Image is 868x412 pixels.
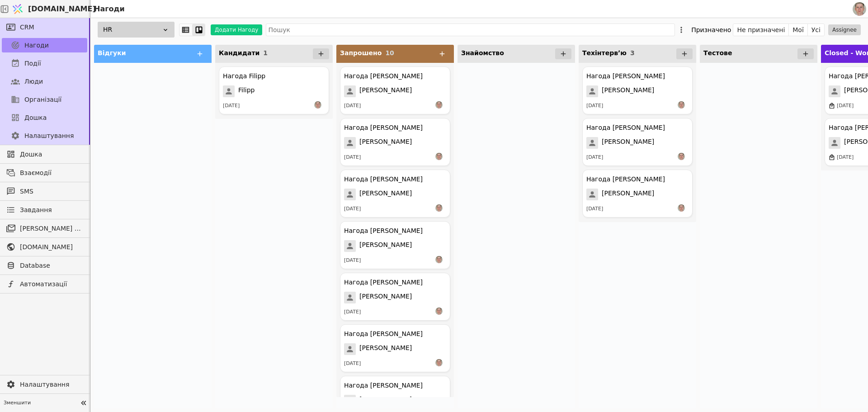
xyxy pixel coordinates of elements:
[586,102,603,110] div: [DATE]
[24,113,47,123] span: Дошка
[582,118,693,166] div: Нагода [PERSON_NAME][PERSON_NAME][DATE]РS
[2,147,87,161] a: Дошка
[435,101,443,109] img: РS
[24,59,41,68] span: Події
[678,101,685,109] img: РS
[586,205,603,213] div: [DATE]
[344,102,361,110] div: [DATE]
[340,273,450,321] div: Нагода [PERSON_NAME][PERSON_NAME][DATE]РS
[678,204,685,212] img: РS
[582,66,693,114] div: Нагода [PERSON_NAME][PERSON_NAME][DATE]РS
[20,23,34,32] span: CRM
[223,71,265,81] div: Нагода Filipp
[2,277,87,291] a: Автоматизації
[385,49,394,57] span: 10
[808,24,824,36] button: Усі
[219,66,329,114] div: Нагода FilippFilipp[DATE]РS
[630,49,635,57] span: 3
[340,170,450,218] div: Нагода [PERSON_NAME][PERSON_NAME][DATE]РS
[359,189,412,200] span: [PERSON_NAME]
[359,292,412,303] span: [PERSON_NAME]
[211,24,262,35] button: Додати Нагоду
[344,71,423,81] div: Нагода [PERSON_NAME]
[4,399,77,407] span: Зменшити
[2,240,87,254] a: [DOMAIN_NAME]
[2,377,87,392] a: Налаштування
[461,49,504,57] span: Знайомство
[435,153,443,160] img: РS
[435,359,443,366] img: РS
[582,170,693,218] div: Нагода [PERSON_NAME][PERSON_NAME][DATE]РS
[24,41,49,50] span: Нагоди
[340,324,450,372] div: Нагода [PERSON_NAME][PERSON_NAME][DATE]РS
[344,308,361,316] div: [DATE]
[2,221,87,236] a: [PERSON_NAME] розсилки
[582,49,627,57] span: Техінтервʼю
[344,175,423,184] div: Нагода [PERSON_NAME]
[359,343,412,355] span: [PERSON_NAME]
[602,189,654,200] span: [PERSON_NAME]
[340,66,450,114] div: Нагода [PERSON_NAME][PERSON_NAME][DATE]РS
[829,103,835,109] img: marketplace.svg
[2,184,87,199] a: SMS
[2,38,87,52] a: Нагоди
[344,329,423,339] div: Нагода [PERSON_NAME]
[359,395,412,407] span: [PERSON_NAME]
[98,49,126,57] span: Відгуки
[2,56,87,71] a: Події
[20,261,83,270] span: Database
[90,4,125,14] h2: Нагоди
[2,203,87,217] a: Завдання
[219,49,259,57] span: Кандидати
[359,240,412,252] span: [PERSON_NAME]
[20,205,52,215] span: Завдання
[2,74,87,89] a: Люди
[340,221,450,269] div: Нагода [PERSON_NAME][PERSON_NAME][DATE]РS
[344,154,361,161] div: [DATE]
[344,381,423,390] div: Нагода [PERSON_NAME]
[853,2,866,16] img: 1560949290925-CROPPED-IMG_0201-2-.jpg
[340,118,450,166] div: Нагода [PERSON_NAME][PERSON_NAME][DATE]РS
[9,0,90,18] a: [DOMAIN_NAME]
[2,20,87,34] a: CRM
[20,224,83,233] span: [PERSON_NAME] розсилки
[344,205,361,213] div: [DATE]
[314,101,321,109] img: РS
[2,110,87,125] a: Дошка
[602,85,654,97] span: [PERSON_NAME]
[24,95,61,104] span: Організації
[223,102,240,110] div: [DATE]
[733,24,789,36] button: Не призначені
[24,77,43,86] span: Люди
[789,24,808,36] button: Мої
[359,85,412,97] span: [PERSON_NAME]
[837,154,854,161] div: [DATE]
[435,204,443,212] img: РS
[238,85,255,97] span: Filipp
[602,137,654,149] span: [PERSON_NAME]
[828,24,861,35] button: Assignee
[586,175,665,184] div: Нагода [PERSON_NAME]
[2,166,87,180] a: Взаємодії
[20,168,83,178] span: Взаємодії
[98,22,175,38] div: HR
[20,242,83,252] span: [DOMAIN_NAME]
[691,24,731,36] div: Призначено
[586,154,603,161] div: [DATE]
[435,308,443,315] img: РS
[829,154,835,161] img: marketplace.svg
[837,102,854,110] div: [DATE]
[678,153,685,160] img: РS
[344,360,361,368] div: [DATE]
[435,256,443,263] img: РS
[28,4,96,14] span: [DOMAIN_NAME]
[586,71,665,81] div: Нагода [PERSON_NAME]
[340,49,382,57] span: Запрошено
[11,0,24,18] img: Logo
[20,150,83,159] span: Дошка
[344,226,423,236] div: Нагода [PERSON_NAME]
[2,92,87,107] a: Організації
[344,257,361,265] div: [DATE]
[359,137,412,149] span: [PERSON_NAME]
[266,24,675,36] input: Пошук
